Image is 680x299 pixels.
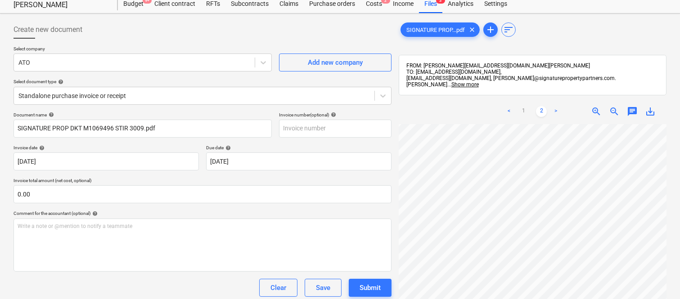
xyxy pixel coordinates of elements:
[451,81,479,88] span: Show more
[329,112,336,117] span: help
[56,79,63,85] span: help
[645,106,656,117] span: save_alt
[14,185,392,203] input: Invoice total amount (net cost, optional)
[279,54,392,71] button: Add new company
[270,282,286,294] div: Clear
[308,57,363,68] div: Add new company
[90,211,98,216] span: help
[47,112,54,117] span: help
[14,112,272,118] div: Document name
[518,106,529,117] a: Page 1
[279,112,392,118] div: Invoice number (optional)
[14,0,107,10] div: [PERSON_NAME]
[37,145,45,151] span: help
[485,24,496,35] span: add
[305,279,342,297] button: Save
[14,79,392,85] div: Select document type
[550,106,561,117] a: Next page
[360,282,381,294] div: Submit
[504,106,514,117] a: Previous page
[609,106,620,117] span: zoom_out
[206,152,392,170] input: Due date not specified
[224,145,231,151] span: help
[14,120,272,138] input: Document name
[14,152,199,170] input: Invoice date not specified
[259,279,297,297] button: Clear
[14,178,392,185] p: Invoice total amount (net cost, optional)
[467,24,477,35] span: clear
[401,22,480,37] div: SIGNATURE PROP...pdf
[503,24,514,35] span: sort
[447,81,479,88] span: ...
[401,27,470,33] span: SIGNATURE PROP...pdf
[279,120,392,138] input: Invoice number
[406,75,616,88] span: [EMAIL_ADDRESS][DOMAIN_NAME], [PERSON_NAME]@signaturepropertypartners.com.[PERSON_NAME]
[406,62,590,69] span: FROM: [PERSON_NAME][EMAIL_ADDRESS][DOMAIN_NAME][PERSON_NAME]
[14,210,392,216] div: Comment for the accountant (optional)
[349,279,392,297] button: Submit
[591,106,602,117] span: zoom_in
[316,282,330,294] div: Save
[536,106,547,117] a: Page 2 is your current page
[14,145,199,151] div: Invoice date
[14,24,82,35] span: Create new document
[635,256,680,299] iframe: Chat Widget
[206,145,392,151] div: Due date
[406,69,501,75] span: TO: [EMAIL_ADDRESS][DOMAIN_NAME],
[627,106,638,117] span: chat
[14,46,272,54] p: Select company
